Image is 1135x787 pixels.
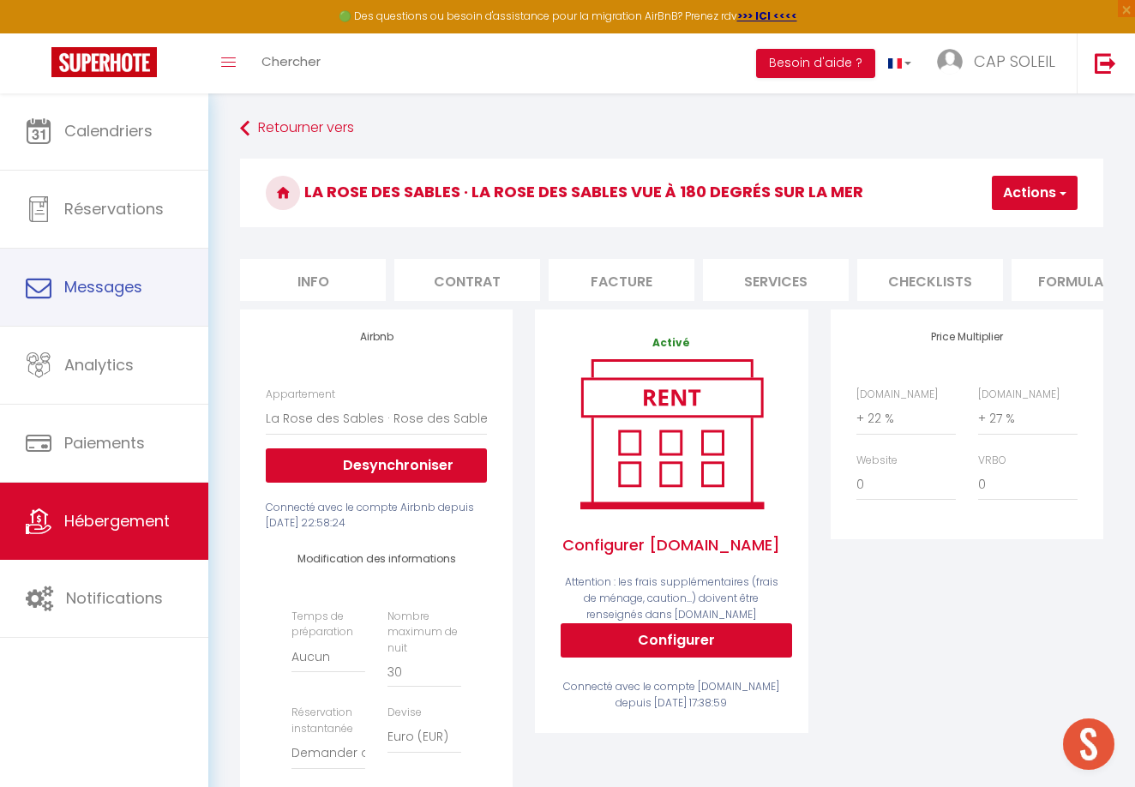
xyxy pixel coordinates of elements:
button: Configurer [561,623,792,658]
label: [DOMAIN_NAME] [856,387,938,403]
button: Besoin d'aide ? [756,49,875,78]
h3: La Rose des Sables · La Rose des Sables Vue à 180 degrés sur la Mer [240,159,1103,227]
li: Services [703,259,849,301]
a: Chercher [249,33,333,93]
span: Calendriers [64,120,153,141]
label: [DOMAIN_NAME] [978,387,1060,403]
img: Super Booking [51,47,157,77]
span: Réservations [64,198,164,219]
span: Configurer [DOMAIN_NAME] [561,516,782,574]
span: CAP SOLEIL [974,51,1055,72]
a: ... CAP SOLEIL [924,33,1077,93]
p: Activé [561,335,782,351]
li: Contrat [394,259,540,301]
label: Temps de préparation [291,609,365,641]
div: Connecté avec le compte Airbnb depuis [DATE] 22:58:24 [266,500,487,532]
li: Facture [549,259,694,301]
h4: Price Multiplier [856,331,1078,343]
button: Actions [992,176,1078,210]
label: Devise [387,705,422,721]
h4: Airbnb [266,331,487,343]
span: Chercher [261,52,321,70]
span: Messages [64,276,142,297]
label: Website [856,453,898,469]
label: Réservation instantanée [291,705,365,737]
img: ... [937,49,963,75]
img: rent.png [562,351,781,516]
a: >>> ICI <<<< [737,9,797,23]
button: Desynchroniser [266,448,487,483]
h4: Modification des informations [291,553,461,565]
label: VRBO [978,453,1006,469]
li: Info [240,259,386,301]
label: Appartement [266,387,335,403]
span: Analytics [64,354,134,375]
span: Notifications [66,587,163,609]
div: Connecté avec le compte [DOMAIN_NAME] depuis [DATE] 17:38:59 [561,679,782,712]
a: Retourner vers [240,113,1103,144]
li: Checklists [857,259,1003,301]
span: Paiements [64,432,145,454]
span: Attention : les frais supplémentaires (frais de ménage, caution...) doivent être renseignés dans ... [565,574,778,622]
img: logout [1095,52,1116,74]
span: Hébergement [64,510,170,532]
label: Nombre maximum de nuit [387,609,461,658]
div: Ouvrir le chat [1063,718,1114,770]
